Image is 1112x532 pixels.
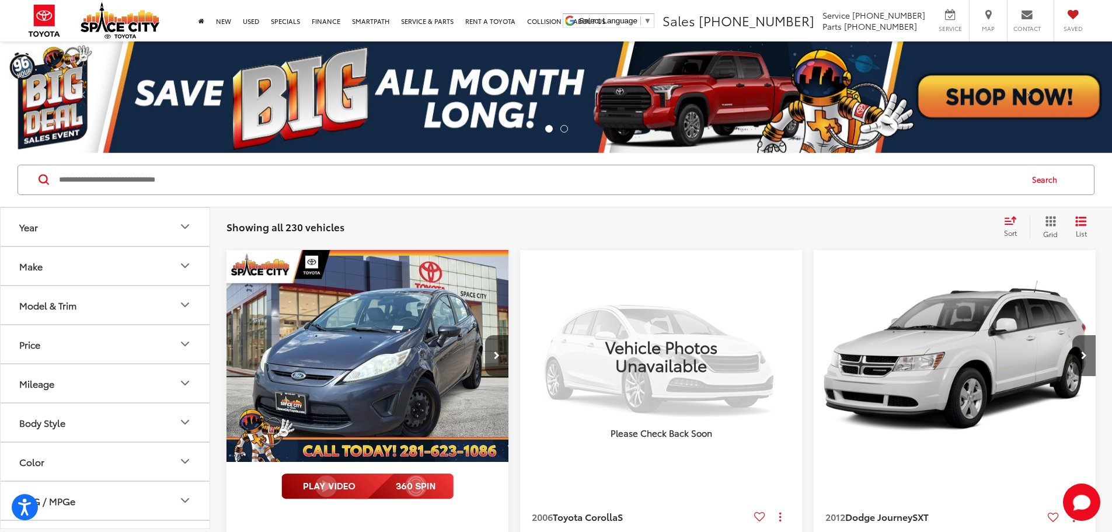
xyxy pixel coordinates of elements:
[178,220,192,234] div: Year
[825,510,845,523] span: 2012
[19,456,44,467] div: Color
[640,16,641,25] span: ​
[1066,215,1096,239] button: List View
[532,510,750,523] a: 2006Toyota CorollaS
[178,415,192,429] div: Body Style
[19,417,65,428] div: Body Style
[770,506,790,527] button: Actions
[226,220,344,234] span: Showing all 230 vehicles
[579,16,651,25] a: Select Language​
[813,250,1097,463] img: 2012 Dodge Journey SXT
[579,16,637,25] span: Select Language
[845,510,912,523] span: Dodge Journey
[19,495,75,506] div: MPG / MPGe
[1,325,211,363] button: PricePrice
[1,247,211,285] button: MakeMake
[813,250,1097,462] div: 2012 Dodge Journey SXT 0
[1063,484,1100,521] button: Toggle Chat Window
[1072,335,1096,376] button: Next image
[281,474,454,499] img: full motion video
[226,250,510,462] div: 2013 Ford Fiesta S 0
[485,335,508,376] button: Next image
[975,25,1001,33] span: Map
[81,2,159,39] img: Space City Toyota
[226,250,510,462] a: 2013 Ford Fiesta S2013 Ford Fiesta S2013 Ford Fiesta S2013 Ford Fiesta S
[618,510,623,523] span: S
[644,16,651,25] span: ▼
[822,9,850,21] span: Service
[825,510,1043,523] a: 2012Dodge JourneySXT
[532,510,553,523] span: 2006
[1,404,211,441] button: Body StyleBody Style
[178,454,192,468] div: Color
[520,250,802,461] a: VIEW_DETAILS
[1,482,211,520] button: MPG / MPGeMPG / MPGe
[844,20,917,32] span: [PHONE_NUMBER]
[1,443,211,481] button: ColorColor
[912,510,929,523] span: SXT
[822,20,842,32] span: Parts
[779,512,781,521] span: dropdown dots
[1075,228,1087,238] span: List
[998,215,1030,239] button: Select sort value
[1030,215,1066,239] button: Grid View
[1021,165,1074,194] button: Search
[178,259,192,273] div: Make
[520,250,802,461] img: Vehicle Photos Unavailable Please Check Back Soon
[663,11,695,30] span: Sales
[1063,484,1100,521] svg: Start Chat
[19,221,38,232] div: Year
[19,339,40,350] div: Price
[852,9,925,21] span: [PHONE_NUMBER]
[178,337,192,351] div: Price
[226,250,510,463] img: 2013 Ford Fiesta S
[1004,228,1017,238] span: Sort
[1,364,211,402] button: MileageMileage
[58,166,1021,194] input: Search by Make, Model, or Keyword
[19,300,76,311] div: Model & Trim
[178,298,192,312] div: Model & Trim
[1060,25,1086,33] span: Saved
[699,11,814,30] span: [PHONE_NUMBER]
[19,378,54,389] div: Mileage
[1043,229,1058,239] span: Grid
[19,260,43,272] div: Make
[937,25,963,33] span: Service
[1,286,211,324] button: Model & TrimModel & Trim
[178,493,192,507] div: MPG / MPGe
[813,250,1097,462] a: 2012 Dodge Journey SXT2012 Dodge Journey SXT2012 Dodge Journey SXT2012 Dodge Journey SXT
[1013,25,1041,33] span: Contact
[553,510,618,523] span: Toyota Corolla
[178,376,192,390] div: Mileage
[1,208,211,246] button: YearYear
